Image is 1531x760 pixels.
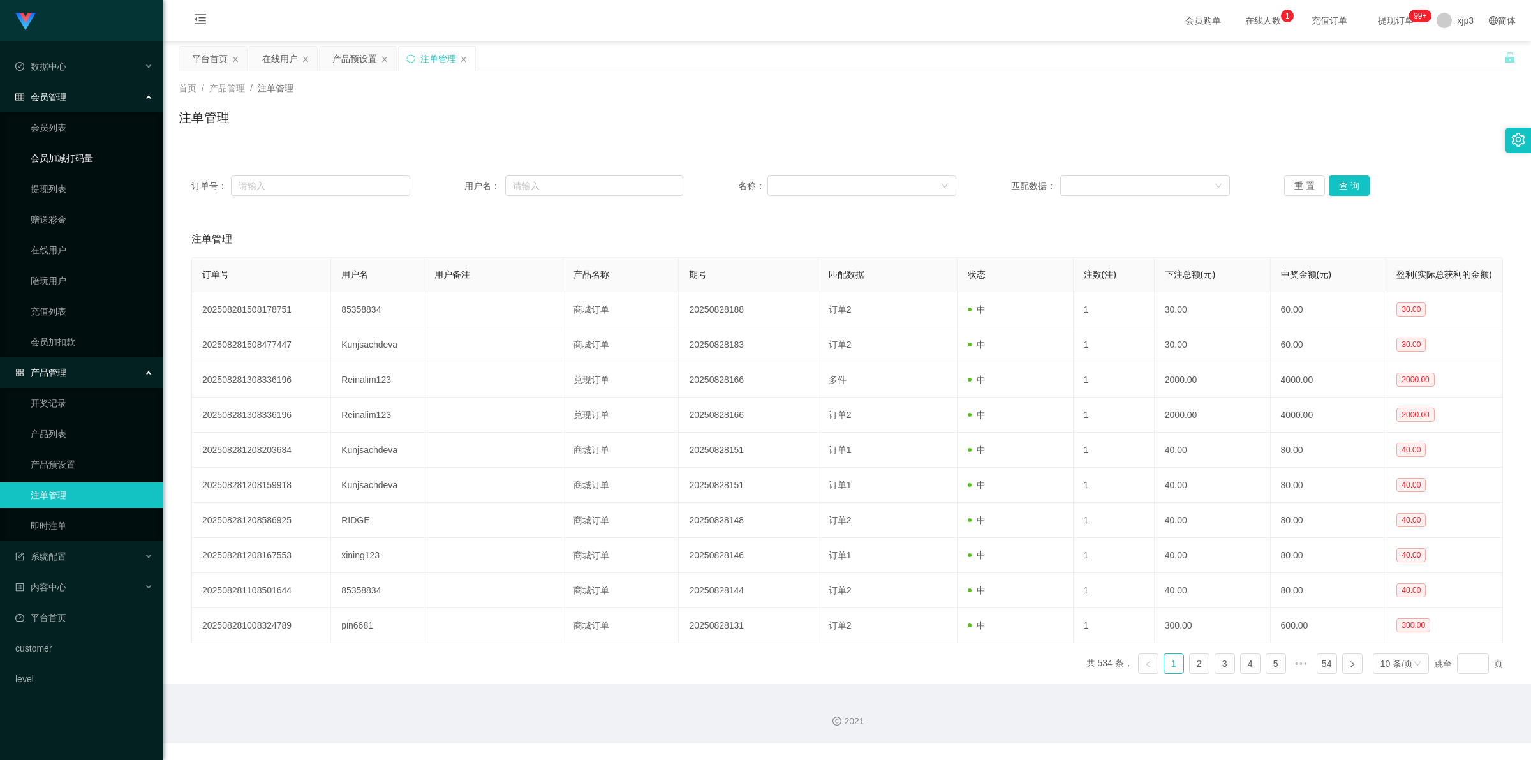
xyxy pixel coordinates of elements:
td: 4000.00 [1271,362,1387,398]
span: 订单2 [829,339,852,350]
input: 请输入 [505,175,683,196]
a: 2 [1190,654,1209,673]
td: pin6681 [331,608,424,643]
td: 20250828183 [679,327,818,362]
td: 兑现订单 [563,362,679,398]
td: 1 [1074,608,1155,643]
td: 202508281508477447 [192,327,331,362]
td: 30.00 [1155,292,1271,327]
i: 图标: close [381,56,388,63]
span: 40.00 [1396,443,1426,457]
span: 多件 [829,375,847,385]
i: 图标: menu-fold [179,1,222,41]
td: 80.00 [1271,538,1387,573]
span: / [202,83,204,93]
i: 图标: close [232,56,239,63]
td: Kunjsachdeva [331,327,424,362]
span: 2000.00 [1396,373,1434,387]
a: 会员加减打码量 [31,145,153,171]
td: 1 [1074,292,1155,327]
span: 40.00 [1396,513,1426,527]
span: 名称： [738,179,767,193]
td: 202508281008324789 [192,608,331,643]
span: 订单1 [829,480,852,490]
div: 在线用户 [262,47,298,71]
a: 产品列表 [31,421,153,447]
span: 300.00 [1396,618,1430,632]
td: 20250828188 [679,292,818,327]
td: 80.00 [1271,573,1387,608]
i: 图标: close [302,56,309,63]
a: 产品预设置 [31,452,153,477]
td: 商城订单 [563,468,679,503]
i: 图标: left [1144,660,1152,668]
span: 40.00 [1396,478,1426,492]
span: 中 [968,445,986,455]
td: 1 [1074,468,1155,503]
h1: 注单管理 [179,108,230,127]
i: 图标: right [1349,660,1356,668]
i: 图标: appstore-o [15,368,24,377]
td: 202508281308336196 [192,398,331,433]
span: 用户名 [341,269,368,279]
span: 订单1 [829,445,852,455]
span: 会员管理 [15,92,66,102]
i: 图标: unlock [1504,52,1516,63]
span: 盈利(实际总获利的金额) [1396,269,1491,279]
td: 20250828146 [679,538,818,573]
div: 产品预设置 [332,47,377,71]
a: 会员加扣款 [31,329,153,355]
td: 20250828166 [679,362,818,398]
td: 商城订单 [563,503,679,538]
i: 图标: setting [1511,133,1525,147]
li: 向后 5 页 [1291,653,1312,674]
td: 1 [1074,362,1155,398]
a: 在线用户 [31,237,153,263]
span: 用户备注 [434,269,470,279]
td: 600.00 [1271,608,1387,643]
span: 首页 [179,83,196,93]
td: Kunjsachdeva [331,433,424,468]
button: 重 置 [1284,175,1325,196]
td: 2000.00 [1155,398,1271,433]
span: 中 [968,550,986,560]
td: 兑现订单 [563,398,679,433]
td: 80.00 [1271,503,1387,538]
i: 图标: down [941,182,949,191]
span: 中 [968,480,986,490]
span: 产品管理 [15,368,66,378]
i: 图标: down [1215,182,1222,191]
li: 54 [1317,653,1337,674]
a: 5 [1266,654,1285,673]
span: 中 [968,375,986,385]
td: 1 [1074,503,1155,538]
span: 2000.00 [1396,408,1434,422]
td: 商城订单 [563,608,679,643]
td: 商城订单 [563,538,679,573]
span: 30.00 [1396,338,1426,352]
td: 20250828148 [679,503,818,538]
p: 1 [1285,10,1290,22]
sup: 1 [1281,10,1294,22]
div: 平台首页 [192,47,228,71]
span: 中 [968,304,986,315]
td: 40.00 [1155,503,1271,538]
a: 3 [1215,654,1234,673]
td: 商城订单 [563,327,679,362]
i: 图标: form [15,552,24,561]
i: 图标: global [1489,16,1498,25]
a: 开奖记录 [31,391,153,416]
td: 20250828131 [679,608,818,643]
input: 请输入 [231,175,410,196]
td: 85358834 [331,292,424,327]
a: 图标: dashboard平台首页 [15,605,153,630]
td: 202508281208203684 [192,433,331,468]
a: 充值列表 [31,299,153,324]
td: 202508281208586925 [192,503,331,538]
button: 查 询 [1329,175,1370,196]
span: 订单1 [829,550,852,560]
td: 1 [1074,327,1155,362]
span: 40.00 [1396,548,1426,562]
a: 即时注单 [31,513,153,539]
td: 202508281108501644 [192,573,331,608]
